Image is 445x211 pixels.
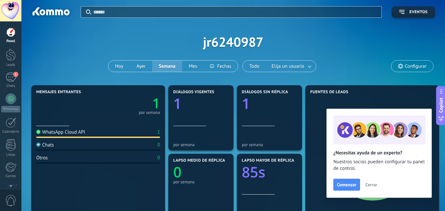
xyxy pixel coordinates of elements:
[36,129,85,135] div: WhatsApp Cloud API
[130,61,152,72] button: Ayer
[173,93,181,113] text: 1
[36,90,81,94] span: Mensajes entrantes
[173,162,181,182] text: 0
[409,10,428,14] span: Eventos
[242,158,294,163] span: Lapso mayor de réplica
[333,150,425,156] h2: ¿Necesitas ayuda de un experto?
[310,90,348,94] span: Fuentes de leads
[108,61,130,72] button: Hoy
[362,180,380,190] button: Cerrar
[173,142,229,147] div: por semana
[157,129,160,135] div: 1
[242,162,265,182] text: 85s
[36,155,48,161] div: Otros
[173,90,214,94] span: Diálogos vigentes
[270,62,306,71] span: Elija un usuario
[266,61,316,72] button: Elija un usuario
[182,61,204,72] button: Mes
[36,143,41,147] img: Chats
[243,61,266,72] button: Todo
[242,90,288,94] span: Diálogos sin réplica
[1,130,20,134] div: Calendario
[157,142,160,148] div: 0
[139,111,160,114] div: por semana
[365,182,377,187] span: Cerrar
[98,94,160,113] a: 1
[13,72,18,77] span: 1
[157,155,160,161] div: 0
[242,93,250,113] text: 1
[1,106,20,112] div: WhatsApp
[152,94,160,113] text: 1
[1,39,20,43] div: Panel
[173,179,229,184] div: por semana
[36,130,41,134] img: WhatsApp Cloud API
[438,97,444,113] span: Copilot
[392,6,435,18] button: Eventos
[173,158,225,163] span: Lapso medio de réplica
[333,179,360,191] button: Comenzar
[152,61,182,72] button: Semana
[242,162,297,182] a: 85s
[242,142,297,147] div: por semana
[405,64,427,69] span: Configurar
[1,63,20,67] div: Leads
[333,159,425,172] span: Nuestros socios pueden configurar tu panel de control.
[36,142,54,148] div: Chats
[337,182,356,187] span: Comenzar
[1,84,20,88] div: Chats
[204,61,237,72] button: Fechas
[1,174,20,178] div: Correo
[1,153,20,157] div: Listas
